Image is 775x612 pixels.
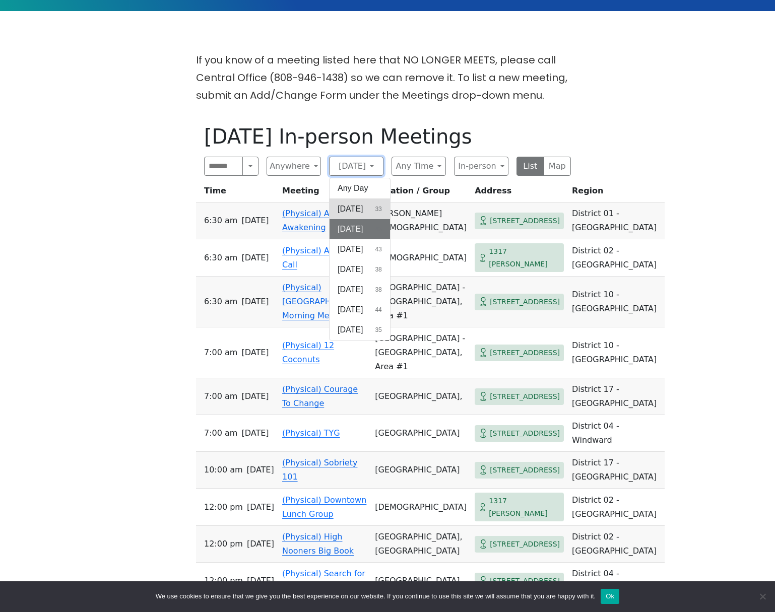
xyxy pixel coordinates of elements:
[371,202,471,239] td: [PERSON_NAME][DEMOGRAPHIC_DATA]
[241,214,269,228] span: [DATE]
[282,569,365,592] a: (Physical) Search for Serenity
[330,320,390,340] button: [DATE]35 results
[330,239,390,259] button: [DATE]43 results
[375,265,381,274] span: 38 results
[330,300,390,320] button: [DATE]44 results
[338,223,363,235] span: [DATE]
[490,390,560,403] span: [STREET_ADDRESS]
[204,251,237,265] span: 6:30 AM
[247,500,274,514] span: [DATE]
[338,203,363,215] span: [DATE]
[371,415,471,452] td: [GEOGRAPHIC_DATA]
[282,209,365,232] a: (Physical) A Spiritual Awakening
[204,463,243,477] span: 10:00 AM
[241,251,269,265] span: [DATE]
[196,184,278,202] th: Time
[490,575,560,587] span: [STREET_ADDRESS]
[329,178,391,341] div: [DATE]
[490,296,560,308] span: [STREET_ADDRESS]
[392,157,446,176] button: Any Time
[204,157,243,176] input: Search
[241,426,269,440] span: [DATE]
[282,246,364,269] a: (Physical) A Wakeup Call
[375,205,381,214] span: 33 results
[338,263,363,276] span: [DATE]
[247,574,274,588] span: [DATE]
[568,452,665,489] td: District 17 - [GEOGRAPHIC_DATA]
[196,51,579,104] p: If you know of a meeting listed here that NO LONGER MEETS, please call Central Office (808-946-14...
[568,526,665,563] td: District 02 - [GEOGRAPHIC_DATA]
[330,219,390,239] button: [DATE]43 results
[375,225,381,234] span: 43 results
[490,427,560,440] span: [STREET_ADDRESS]
[267,157,321,176] button: Anywhere
[375,245,381,254] span: 43 results
[375,285,381,294] span: 38 results
[371,489,471,526] td: [DEMOGRAPHIC_DATA]
[330,280,390,300] button: [DATE]38 results
[330,199,390,219] button: [DATE]33 results
[568,202,665,239] td: District 01 - [GEOGRAPHIC_DATA]
[338,284,363,296] span: [DATE]
[204,346,237,360] span: 7:00 AM
[371,563,471,599] td: [GEOGRAPHIC_DATA]
[282,495,366,519] a: (Physical) Downtown Lunch Group
[241,389,269,403] span: [DATE]
[371,452,471,489] td: [GEOGRAPHIC_DATA]
[568,277,665,327] td: District 10 - [GEOGRAPHIC_DATA]
[371,378,471,415] td: [GEOGRAPHIC_DATA],
[568,489,665,526] td: District 02 - [GEOGRAPHIC_DATA]
[278,184,371,202] th: Meeting
[282,532,354,556] a: (Physical) High Nooners Big Book
[338,304,363,316] span: [DATE]
[489,245,560,270] span: 1317 [PERSON_NAME]
[544,157,571,176] button: Map
[204,124,571,149] h1: [DATE] In-person Meetings
[204,389,237,403] span: 7:00 AM
[204,214,237,228] span: 6:30 AM
[282,384,358,408] a: (Physical) Courage To Change
[757,591,767,601] span: No
[454,157,508,176] button: In-person
[330,259,390,280] button: [DATE]38 results
[247,463,274,477] span: [DATE]
[568,184,665,202] th: Region
[282,458,357,482] a: (Physical) Sobriety 101
[204,537,243,551] span: 12:00 PM
[156,591,596,601] span: We use cookies to ensure that we give you the best experience on our website. If you continue to ...
[282,428,340,438] a: (Physical) TYG
[490,538,560,551] span: [STREET_ADDRESS]
[371,327,471,378] td: [GEOGRAPHIC_DATA] - [GEOGRAPHIC_DATA], Area #1
[282,283,367,320] a: (Physical) [GEOGRAPHIC_DATA] Morning Meditation
[204,426,237,440] span: 7:00 AM
[241,295,269,309] span: [DATE]
[371,526,471,563] td: [GEOGRAPHIC_DATA], [GEOGRAPHIC_DATA]
[471,184,568,202] th: Address
[568,239,665,277] td: District 02 - [GEOGRAPHIC_DATA]
[330,178,390,198] button: Any Day
[247,537,274,551] span: [DATE]
[516,157,544,176] button: List
[601,589,619,604] button: Ok
[338,243,363,255] span: [DATE]
[489,495,560,519] span: 1317 [PERSON_NAME]
[375,305,381,314] span: 44 results
[282,341,334,364] a: (Physical) 12 Coconuts
[375,325,381,334] span: 35 results
[568,378,665,415] td: District 17 - [GEOGRAPHIC_DATA]
[204,500,243,514] span: 12:00 PM
[329,157,383,176] button: [DATE]
[204,295,237,309] span: 6:30 AM
[568,563,665,599] td: District 04 - Windward
[371,277,471,327] td: [GEOGRAPHIC_DATA] - [GEOGRAPHIC_DATA], Area #1
[241,346,269,360] span: [DATE]
[371,184,471,202] th: Location / Group
[568,415,665,452] td: District 04 - Windward
[490,215,560,227] span: [STREET_ADDRESS]
[204,574,243,588] span: 12:00 PM
[371,239,471,277] td: [DEMOGRAPHIC_DATA]
[490,464,560,477] span: [STREET_ADDRESS]
[568,327,665,378] td: District 10 - [GEOGRAPHIC_DATA]
[490,347,560,359] span: [STREET_ADDRESS]
[338,324,363,336] span: [DATE]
